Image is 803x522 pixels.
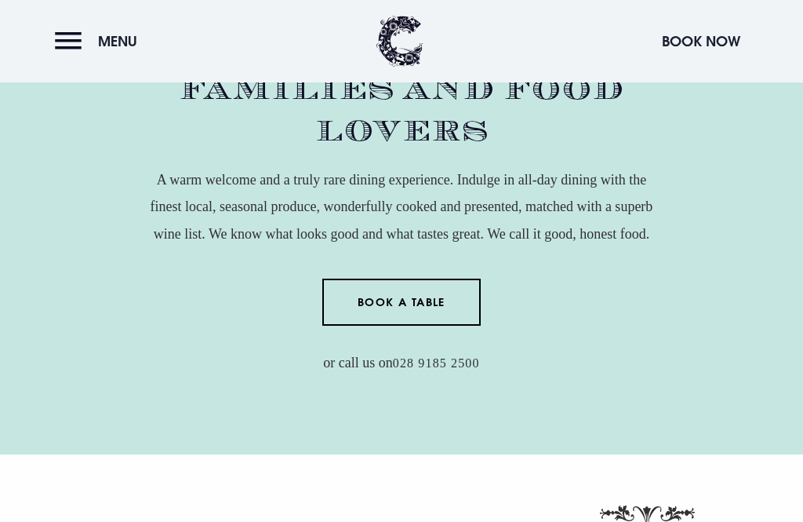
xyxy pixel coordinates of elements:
a: Book a Table [322,279,481,326]
button: Menu [55,24,145,58]
p: A warm welcome and a truly rare dining experience. Indulge in all-day dining with the finest loca... [150,166,654,247]
img: Clandeboye Lodge [376,16,423,67]
p: or call us on [150,349,654,376]
h2: For friends, families and food lovers [150,26,654,150]
a: 028 9185 2500 [393,356,480,371]
button: Book Now [654,24,748,58]
span: Menu [98,32,137,50]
